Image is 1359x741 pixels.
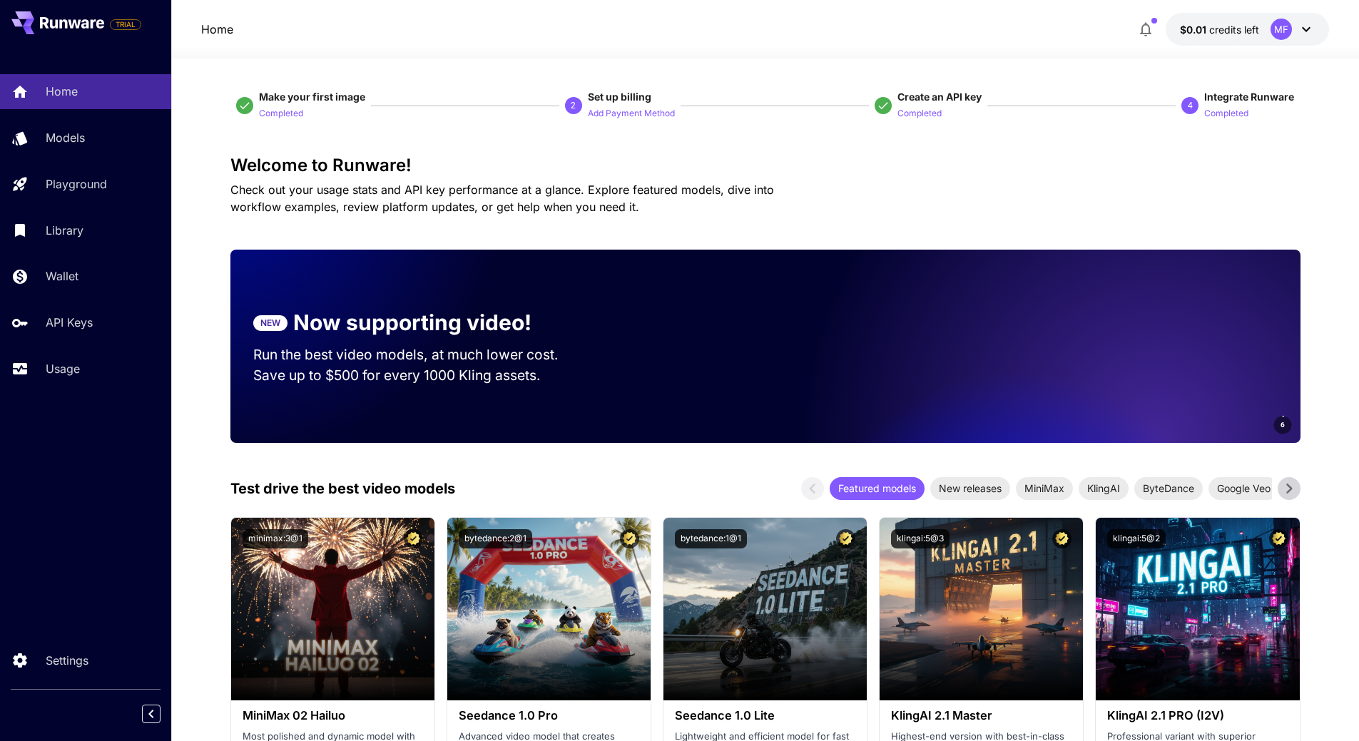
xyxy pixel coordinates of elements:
[231,518,434,700] img: alt
[230,183,774,214] span: Check out your usage stats and API key performance at a glance. Explore featured models, dive int...
[201,21,233,38] a: Home
[253,365,586,386] p: Save up to $500 for every 1000 Kling assets.
[230,155,1301,175] h3: Welcome to Runware!
[1271,19,1292,40] div: MF
[1052,529,1072,548] button: Certified Model – Vetted for best performance and includes a commercial license.
[201,21,233,38] nav: breadcrumb
[1180,24,1209,36] span: $0.01
[259,107,303,121] p: Completed
[1016,481,1073,496] span: MiniMax
[1204,104,1248,121] button: Completed
[46,222,83,239] p: Library
[46,129,85,146] p: Models
[1209,24,1259,36] span: credits left
[1208,477,1279,500] div: Google Veo
[620,529,639,548] button: Certified Model – Vetted for best performance and includes a commercial license.
[588,104,675,121] button: Add Payment Method
[46,83,78,100] p: Home
[293,307,531,339] p: Now supporting video!
[46,360,80,377] p: Usage
[111,19,141,30] span: TRIAL
[260,317,280,329] p: NEW
[153,701,171,727] div: Collapse sidebar
[663,518,867,700] img: alt
[1079,477,1129,500] div: KlingAI
[891,709,1072,722] h3: KlingAI 2.1 Master
[930,477,1010,500] div: New releases
[1134,477,1203,500] div: ByteDance
[447,518,651,700] img: alt
[1016,477,1073,500] div: MiniMax
[404,529,423,548] button: Certified Model – Vetted for best performance and includes a commercial license.
[259,91,365,103] span: Make your first image
[836,529,855,548] button: Certified Model – Vetted for best performance and includes a commercial license.
[1180,22,1259,37] div: $0.0081
[588,107,675,121] p: Add Payment Method
[459,529,532,548] button: bytedance:2@1
[1204,107,1248,121] p: Completed
[1208,481,1279,496] span: Google Veo
[1107,529,1166,548] button: klingai:5@2
[897,107,942,121] p: Completed
[1281,419,1285,430] span: 6
[1134,481,1203,496] span: ByteDance
[830,477,925,500] div: Featured models
[588,91,651,103] span: Set up billing
[259,104,303,121] button: Completed
[897,104,942,121] button: Completed
[930,481,1010,496] span: New releases
[880,518,1083,700] img: alt
[1188,99,1193,112] p: 4
[243,709,423,722] h3: MiniMax 02 Hailuo
[46,314,93,331] p: API Keys
[1107,709,1288,722] h3: KlingAI 2.1 PRO (I2V)
[46,175,107,193] p: Playground
[243,529,308,548] button: minimax:3@1
[571,99,576,112] p: 2
[1096,518,1299,700] img: alt
[830,481,925,496] span: Featured models
[459,709,639,722] h3: Seedance 1.0 Pro
[1269,529,1288,548] button: Certified Model – Vetted for best performance and includes a commercial license.
[897,91,982,103] span: Create an API key
[675,709,855,722] h3: Seedance 1.0 Lite
[110,16,141,33] span: Add your payment card to enable full platform functionality.
[1079,481,1129,496] span: KlingAI
[142,705,161,723] button: Collapse sidebar
[46,652,88,669] p: Settings
[46,267,78,285] p: Wallet
[230,478,455,499] p: Test drive the best video models
[675,529,747,548] button: bytedance:1@1
[1166,13,1329,46] button: $0.0081MF
[891,529,950,548] button: klingai:5@3
[1204,91,1294,103] span: Integrate Runware
[253,344,586,365] p: Run the best video models, at much lower cost.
